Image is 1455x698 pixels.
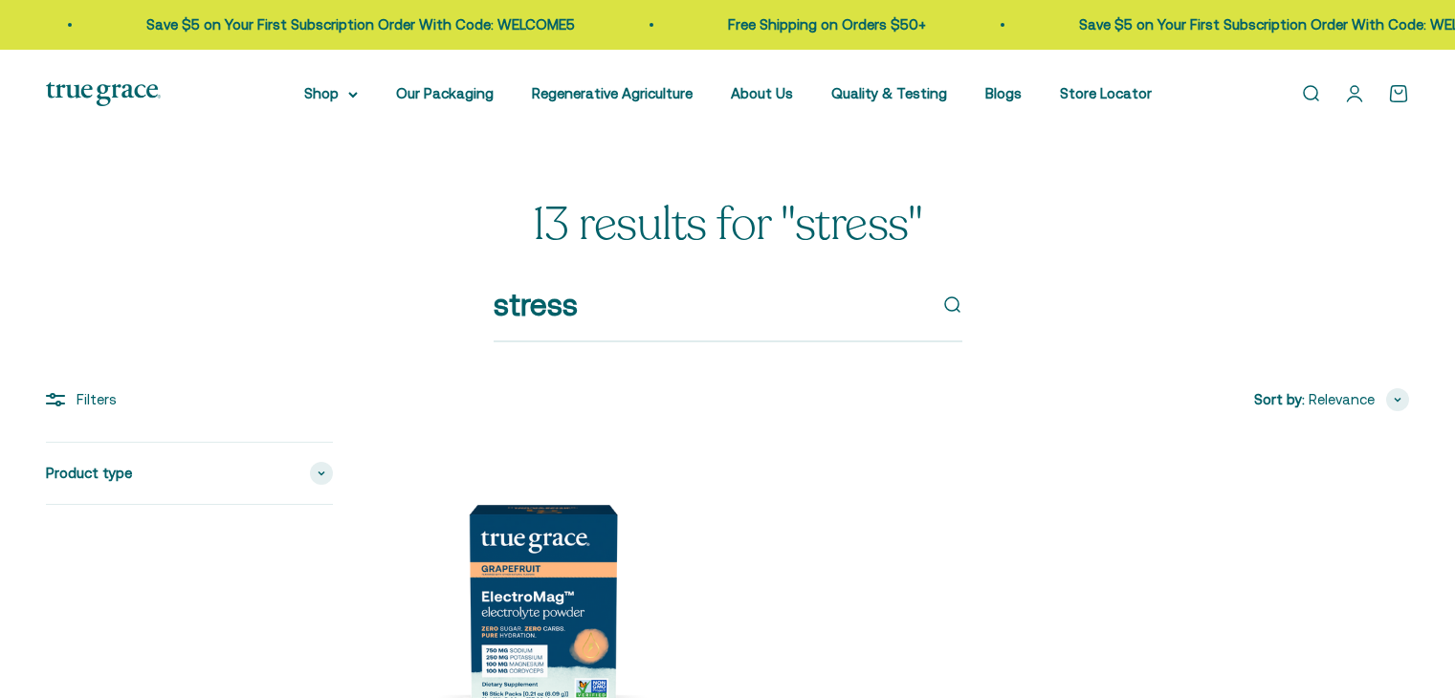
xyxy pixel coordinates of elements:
summary: Shop [304,82,358,105]
a: Regenerative Agriculture [532,85,693,101]
a: Free Shipping on Orders $50+ [728,16,926,33]
a: Blogs [985,85,1022,101]
span: Relevance [1309,388,1375,411]
a: About Us [731,85,793,101]
input: Search [494,280,926,329]
a: Quality & Testing [831,85,947,101]
button: Relevance [1309,388,1409,411]
span: Product type [46,462,132,485]
p: Save $5 on Your First Subscription Order With Code: WELCOME5 [146,13,575,36]
a: Store Locator [1060,85,1152,101]
span: Sort by: [1254,388,1305,411]
a: Our Packaging [396,85,494,101]
div: Filters [46,388,333,411]
summary: Product type [46,443,333,504]
h1: 13 results for "stress" [46,200,1409,251]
